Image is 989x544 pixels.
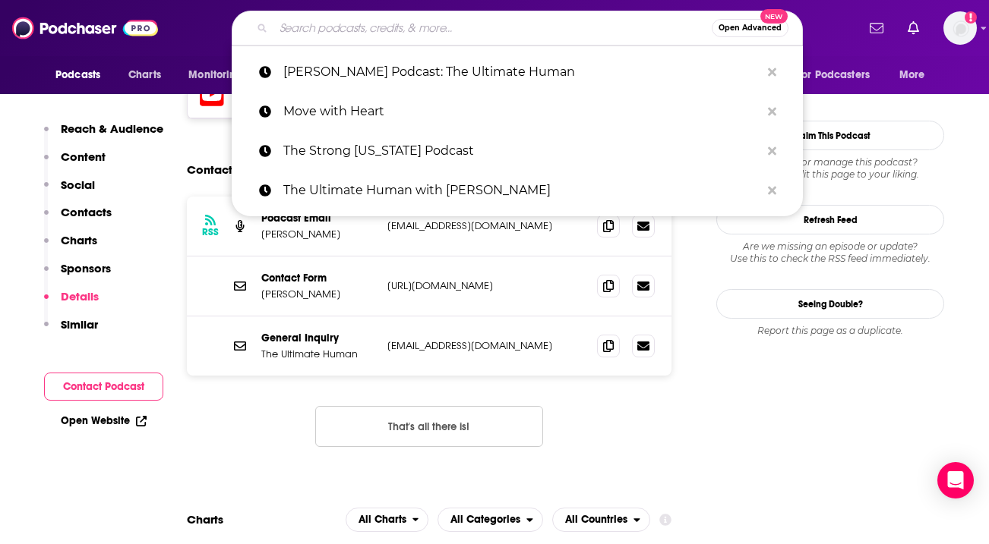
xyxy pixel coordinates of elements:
input: Search podcasts, credits, & more... [273,16,712,40]
p: [URL][DOMAIN_NAME] [387,279,585,292]
a: Open Website [61,414,147,427]
h2: Contacts [187,156,238,184]
span: All Categories [450,514,520,525]
div: Are we missing an episode or update? Use this to check the RSS feed immediately. [716,241,944,265]
button: open menu [552,508,650,532]
span: More [899,64,925,86]
h3: RSS [202,226,219,238]
button: open menu [45,61,120,90]
button: open menu [178,61,262,90]
button: open menu [787,61,892,90]
img: User Profile [943,11,977,45]
button: Details [44,289,99,317]
a: Charts [118,61,170,90]
p: Similar [61,317,98,332]
p: The Ultimate Human with Gary Brecka [283,171,760,210]
p: [PERSON_NAME] [261,228,375,241]
div: Report this page as a duplicate. [716,325,944,337]
span: Monitoring [188,64,242,86]
span: All Charts [359,514,406,525]
button: Charts [44,233,97,261]
div: Open Intercom Messenger [937,462,974,498]
h2: Charts [187,512,223,527]
div: Search podcasts, credits, & more... [232,11,803,46]
p: Gary Brecka Podcast: The Ultimate Human [283,52,760,92]
button: Show profile menu [943,11,977,45]
p: Charts [61,233,97,247]
span: Charts [128,64,161,86]
span: New [760,9,788,24]
button: Similar [44,317,98,345]
p: [EMAIL_ADDRESS][DOMAIN_NAME] [387,339,585,352]
span: Open Advanced [719,24,782,32]
p: [EMAIL_ADDRESS][DOMAIN_NAME] [387,219,585,232]
a: Show notifications dropdown [902,15,925,41]
a: Seeing Double? [716,289,944,319]
p: Sponsors [61,261,111,275]
p: [PERSON_NAME] [261,288,375,300]
a: Move with Heart [232,92,803,131]
p: Podcast Email [261,212,375,225]
img: Podchaser - Follow, Share and Rate Podcasts [12,14,158,42]
svg: Add a profile image [965,11,977,24]
div: Claim and edit this page to your liking. [716,156,944,181]
h2: Categories [438,508,543,532]
span: All Countries [565,514,627,525]
a: [PERSON_NAME] Podcast: The Ultimate Human [232,52,803,92]
p: Reach & Audience [61,121,163,136]
p: Contact Form [261,272,375,285]
p: The Strong New York Podcast [283,131,760,171]
p: Contacts [61,205,112,219]
button: Refresh Feed [716,205,944,234]
button: Reach & Audience [44,121,163,149]
button: Sponsors [44,261,111,289]
span: For Podcasters [797,64,870,86]
span: Do you host or manage this podcast? [716,156,944,168]
h2: Platforms [346,508,429,532]
p: General Inquiry [261,332,375,344]
button: Open AdvancedNew [712,19,788,37]
span: Logged in as Ashley_Beenen [943,11,977,45]
p: Move with Heart [283,92,760,131]
a: The Strong [US_STATE] Podcast [232,131,803,171]
h2: Countries [552,508,650,532]
p: Social [61,178,95,192]
button: Social [44,178,95,206]
a: Show notifications dropdown [864,15,889,41]
button: open menu [889,61,944,90]
button: Content [44,149,106,178]
p: The Ultimate Human [261,347,375,360]
span: Podcasts [55,64,100,86]
button: Claim This Podcast [716,121,944,150]
button: open menu [346,508,429,532]
button: open menu [438,508,543,532]
p: Content [61,149,106,164]
p: Details [61,289,99,303]
a: The Ultimate Human with [PERSON_NAME] [232,171,803,210]
button: Contact Podcast [44,373,163,401]
button: Contacts [44,205,112,233]
button: Nothing here. [315,406,543,447]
